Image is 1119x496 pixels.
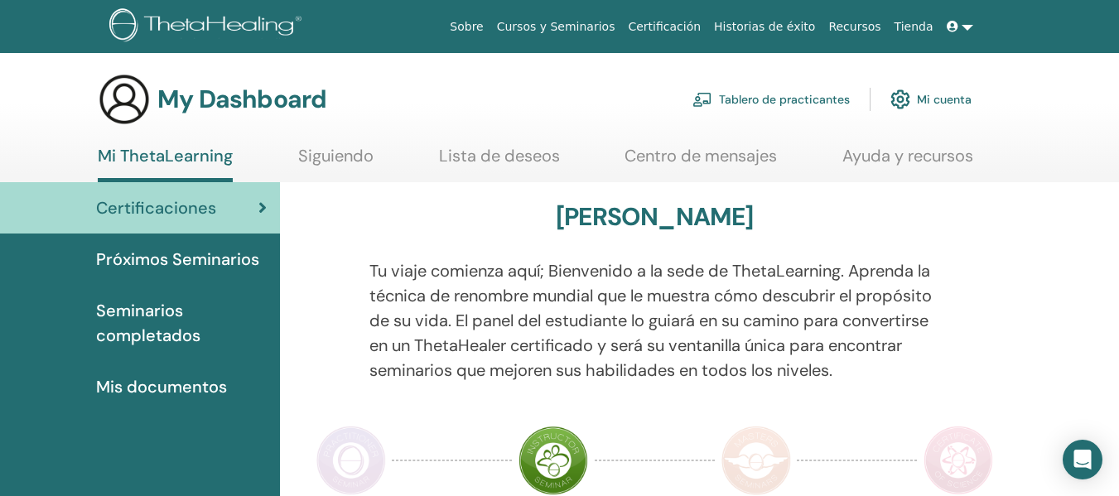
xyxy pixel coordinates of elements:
[842,146,973,178] a: Ayuda y recursos
[888,12,940,42] a: Tienda
[490,12,622,42] a: Cursos y Seminarios
[707,12,822,42] a: Historias de éxito
[519,426,588,495] img: Instructor
[109,8,307,46] img: logo.png
[98,146,233,182] a: Mi ThetaLearning
[439,146,560,178] a: Lista de deseos
[890,81,972,118] a: Mi cuenta
[924,426,993,495] img: Certificate of Science
[316,426,386,495] img: Practitioner
[96,195,216,220] span: Certificaciones
[1063,440,1102,479] div: Open Intercom Messenger
[298,146,374,178] a: Siguiendo
[443,12,490,42] a: Sobre
[692,81,850,118] a: Tablero de practicantes
[890,85,910,113] img: cog.svg
[96,374,227,399] span: Mis documentos
[98,73,151,126] img: generic-user-icon.jpg
[692,92,712,107] img: chalkboard-teacher.svg
[96,247,259,272] span: Próximos Seminarios
[96,298,267,348] span: Seminarios completados
[625,146,777,178] a: Centro de mensajes
[556,202,754,232] h3: [PERSON_NAME]
[621,12,707,42] a: Certificación
[157,84,326,114] h3: My Dashboard
[721,426,791,495] img: Master
[822,12,887,42] a: Recursos
[369,258,940,383] p: Tu viaje comienza aquí; Bienvenido a la sede de ThetaLearning. Aprenda la técnica de renombre mun...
